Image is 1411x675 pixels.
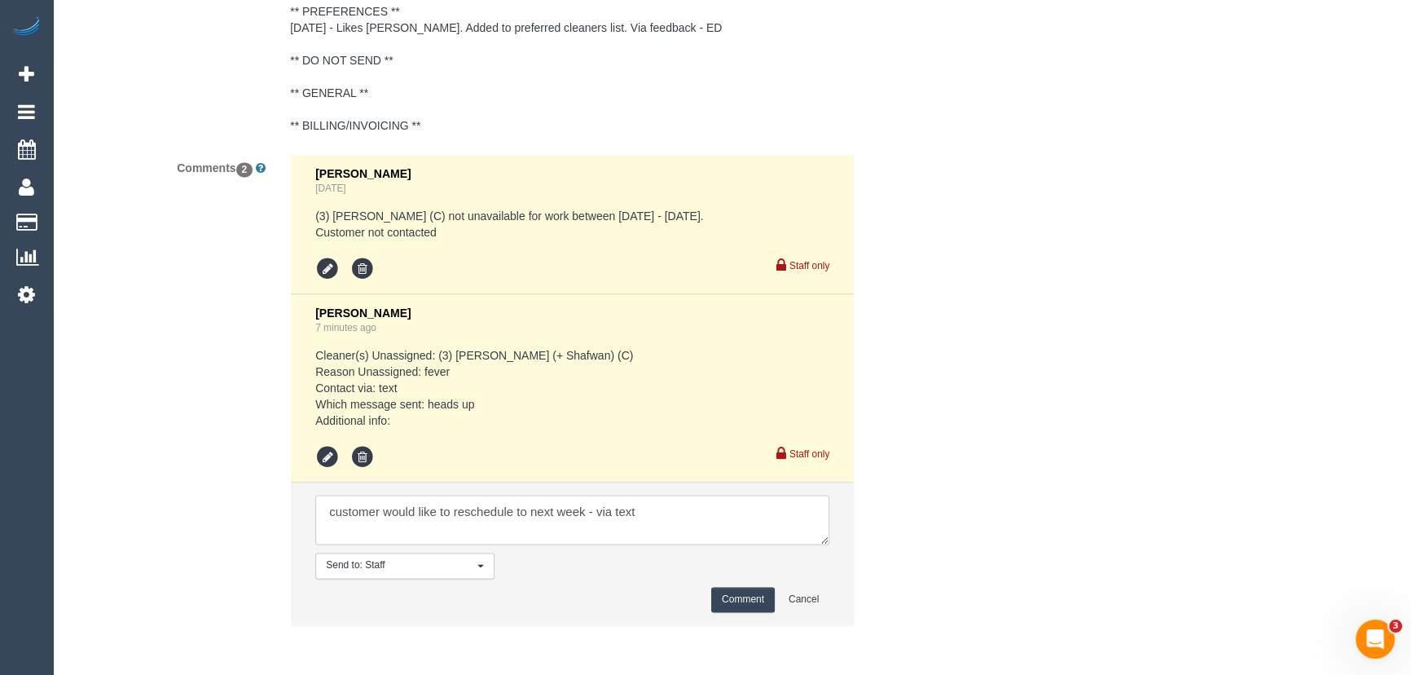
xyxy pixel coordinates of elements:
img: Automaid Logo [10,16,42,39]
label: Comments [57,154,278,176]
button: Cancel [778,587,829,612]
span: Send to: Staff [326,558,473,572]
button: Send to: Staff [315,553,495,578]
span: [PERSON_NAME] [315,167,411,180]
button: Comment [711,587,775,612]
pre: Cleaner(s) Unassigned: (3) [PERSON_NAME] (+ Shafwan) (C) Reason Unassigned: fever Contact via: te... [315,347,829,429]
pre: (3) [PERSON_NAME] (C) not unavailable for work between [DATE] - [DATE]. Customer not contacted [315,208,829,240]
span: 2 [236,162,253,177]
iframe: Intercom live chat [1356,620,1395,659]
small: Staff only [789,448,829,460]
span: [PERSON_NAME] [315,307,411,320]
small: Staff only [789,260,829,271]
a: [DATE] [315,183,345,194]
a: 7 minutes ago [315,322,376,333]
span: 3 [1389,620,1402,633]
